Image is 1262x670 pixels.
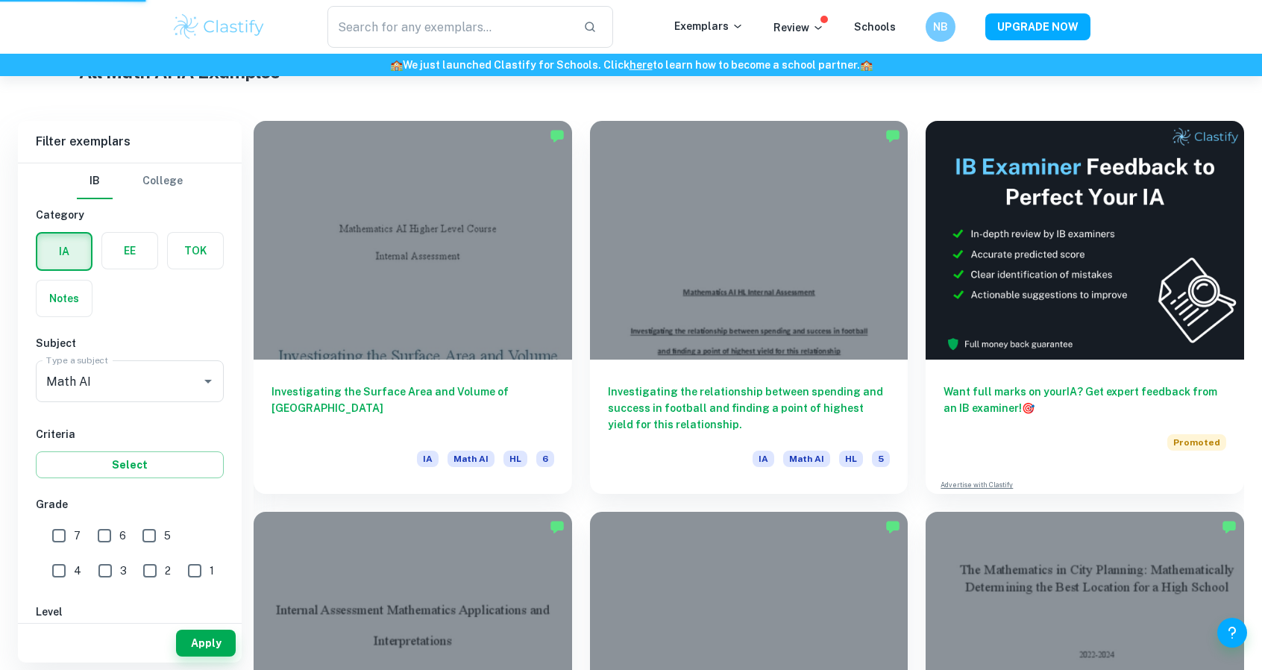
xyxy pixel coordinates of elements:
[783,451,830,467] span: Math AI
[536,451,554,467] span: 6
[198,371,219,392] button: Open
[926,121,1244,494] a: Want full marks on yourIA? Get expert feedback from an IB examiner!PromotedAdvertise with Clastify
[1217,618,1247,648] button: Help and Feedback
[839,451,863,467] span: HL
[36,335,224,351] h6: Subject
[932,19,949,35] h6: NB
[18,121,242,163] h6: Filter exemplars
[448,451,495,467] span: Math AI
[172,12,266,42] img: Clastify logo
[271,383,554,433] h6: Investigating the Surface Area and Volume of [GEOGRAPHIC_DATA]
[77,163,113,199] button: IB
[165,563,171,579] span: 2
[608,383,891,433] h6: Investigating the relationship between spending and success in football and finding a point of hi...
[36,604,224,620] h6: Level
[327,6,571,48] input: Search for any exemplars...
[36,451,224,478] button: Select
[860,59,873,71] span: 🏫
[3,57,1259,73] h6: We just launched Clastify for Schools. Click to learn how to become a school partner.
[417,451,439,467] span: IA
[753,451,774,467] span: IA
[74,527,81,544] span: 7
[1167,434,1226,451] span: Promoted
[550,519,565,534] img: Marked
[176,630,236,657] button: Apply
[550,128,565,143] img: Marked
[773,19,824,36] p: Review
[503,451,527,467] span: HL
[36,496,224,513] h6: Grade
[102,233,157,269] button: EE
[941,480,1013,490] a: Advertise with Clastify
[926,12,955,42] button: NB
[168,233,223,269] button: TOK
[46,354,108,366] label: Type a subject
[36,426,224,442] h6: Criteria
[142,163,183,199] button: College
[254,121,572,494] a: Investigating the Surface Area and Volume of [GEOGRAPHIC_DATA]IAMath AIHL6
[926,121,1244,360] img: Thumbnail
[872,451,890,467] span: 5
[944,383,1226,416] h6: Want full marks on your IA ? Get expert feedback from an IB examiner!
[77,163,183,199] div: Filter type choice
[854,21,896,33] a: Schools
[1222,519,1237,534] img: Marked
[210,563,214,579] span: 1
[74,563,81,579] span: 4
[119,527,126,544] span: 6
[36,207,224,223] h6: Category
[885,519,900,534] img: Marked
[120,563,127,579] span: 3
[985,13,1090,40] button: UPGRADE NOW
[37,281,92,316] button: Notes
[164,527,171,544] span: 5
[590,121,908,494] a: Investigating the relationship between spending and success in football and finding a point of hi...
[390,59,403,71] span: 🏫
[885,128,900,143] img: Marked
[630,59,653,71] a: here
[37,234,91,269] button: IA
[674,18,744,34] p: Exemplars
[1022,402,1035,414] span: 🎯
